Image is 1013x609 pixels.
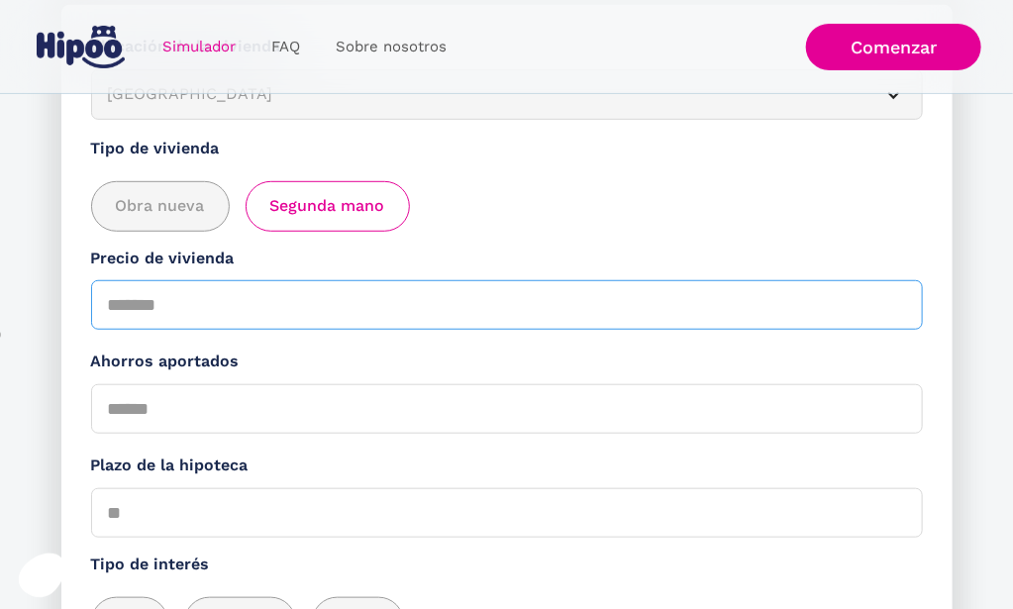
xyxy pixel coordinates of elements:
label: Tipo de interés [91,553,923,577]
a: Simulador [145,28,253,66]
label: Plazo de la hipoteca [91,454,923,478]
div: [GEOGRAPHIC_DATA] [108,82,859,107]
label: Tipo de vivienda [91,137,923,161]
div: add_description_here [91,181,923,232]
a: Comenzar [806,24,981,70]
a: home [32,18,129,76]
span: Segunda mano [270,194,385,219]
span: Obra nueva [116,194,205,219]
label: Ahorros aportados [91,350,923,374]
label: Precio de vivienda [91,247,923,271]
a: FAQ [253,28,318,66]
article: [GEOGRAPHIC_DATA] [91,69,923,120]
a: Sobre nosotros [318,28,464,66]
